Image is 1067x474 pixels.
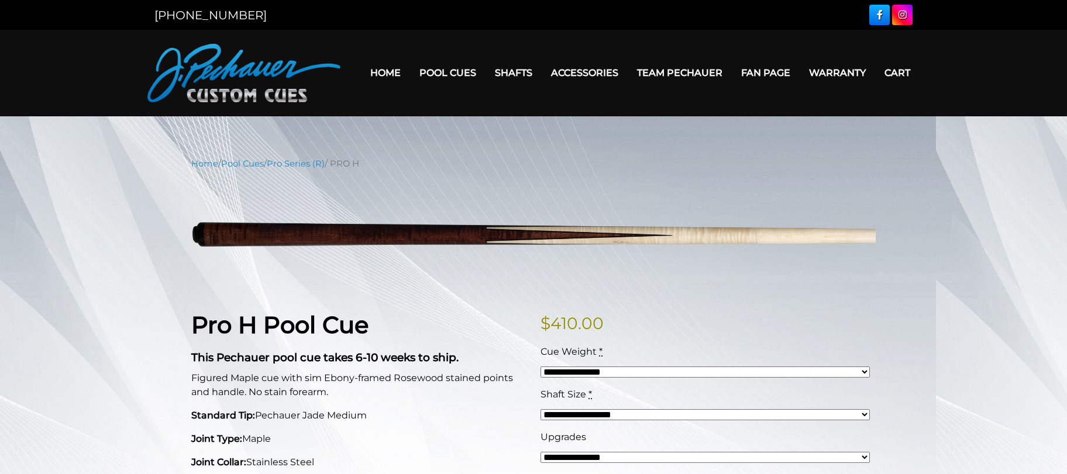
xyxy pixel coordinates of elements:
[541,431,586,442] span: Upgrades
[361,58,410,88] a: Home
[191,433,242,444] strong: Joint Type:
[800,58,875,88] a: Warranty
[875,58,920,88] a: Cart
[191,351,459,364] strong: This Pechauer pool cue takes 6-10 weeks to ship.
[221,158,264,169] a: Pool Cues
[191,157,876,170] nav: Breadcrumb
[191,410,255,421] strong: Standard Tip:
[191,179,876,293] img: PRO-H.png
[628,58,732,88] a: Team Pechauer
[191,158,218,169] a: Home
[154,8,267,22] a: [PHONE_NUMBER]
[147,44,340,102] img: Pechauer Custom Cues
[541,313,550,333] span: $
[732,58,800,88] a: Fan Page
[541,389,586,400] span: Shaft Size
[599,346,603,357] abbr: required
[191,432,526,446] p: Maple
[191,456,246,468] strong: Joint Collar:
[541,346,597,357] span: Cue Weight
[588,389,592,400] abbr: required
[191,455,526,469] p: Stainless Steel
[267,158,325,169] a: Pro Series (R)
[191,310,369,339] strong: Pro H Pool Cue
[410,58,486,88] a: Pool Cues
[191,409,526,423] p: Pechauer Jade Medium
[191,371,526,399] p: Figured Maple cue with sim Ebony-framed Rosewood stained points and handle. No stain forearm.
[541,313,604,333] bdi: 410.00
[542,58,628,88] a: Accessories
[486,58,542,88] a: Shafts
